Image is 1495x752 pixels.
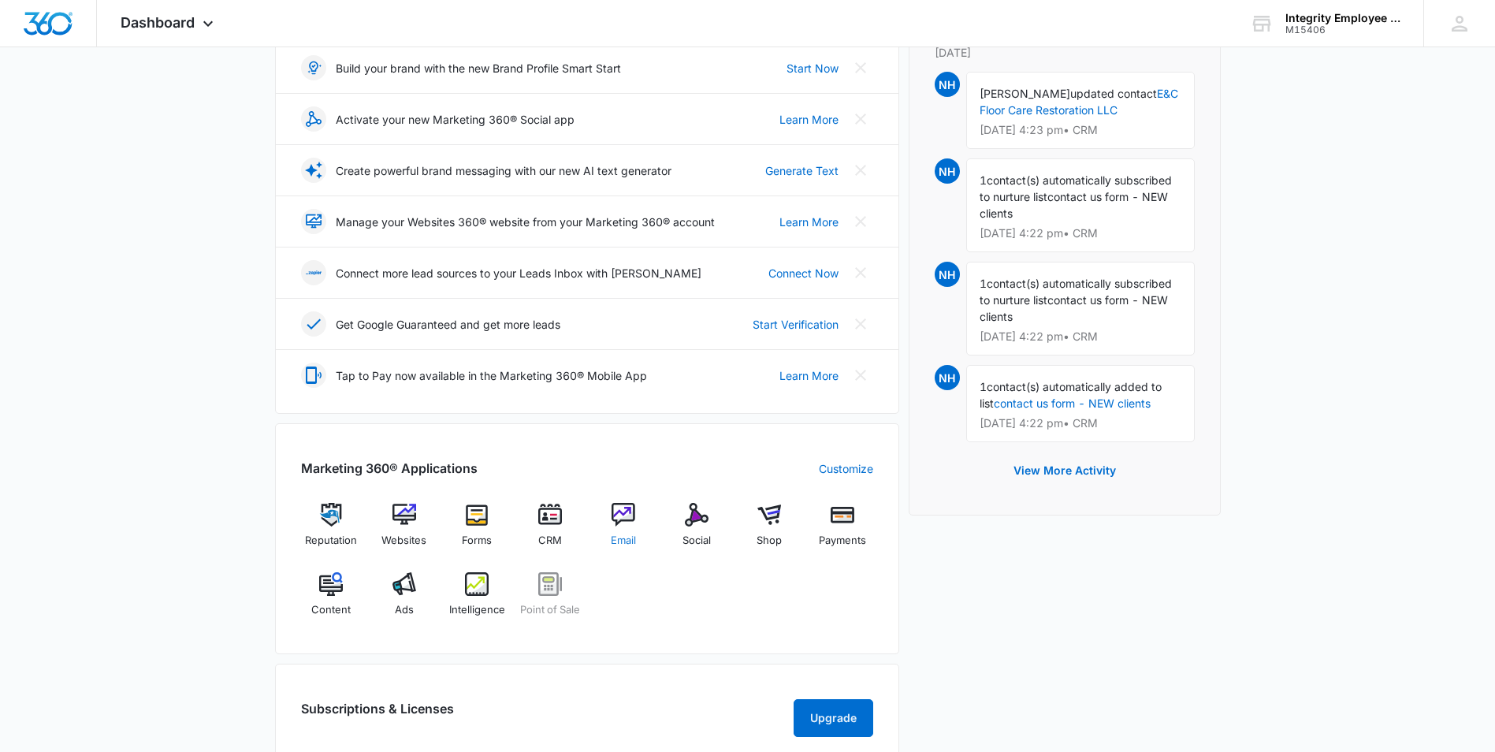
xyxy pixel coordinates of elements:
p: Get Google Guaranteed and get more leads [336,316,560,333]
a: contact us form - NEW clients [994,396,1151,410]
span: Point of Sale [520,602,580,618]
a: Payments [813,503,873,560]
span: Payments [819,533,866,549]
button: Close [848,209,873,234]
p: [DATE] 4:23 pm • CRM [980,125,1181,136]
p: Build your brand with the new Brand Profile Smart Start [336,60,621,76]
button: View More Activity [998,452,1132,490]
p: Tap to Pay now available in the Marketing 360® Mobile App [336,367,647,384]
a: Start Now [787,60,839,76]
a: Reputation [301,503,362,560]
a: Websites [374,503,434,560]
h2: Marketing 360® Applications [301,459,478,478]
span: contact(s) automatically subscribed to nurture list [980,173,1172,203]
p: [DATE] 4:22 pm • CRM [980,228,1181,239]
a: Learn More [779,214,839,230]
span: Forms [462,533,492,549]
a: Learn More [779,111,839,128]
span: CRM [538,533,562,549]
a: Intelligence [447,572,508,629]
span: Websites [381,533,426,549]
button: Close [848,158,873,183]
a: Connect Now [768,265,839,281]
a: Forms [447,503,508,560]
a: CRM [520,503,581,560]
p: [DATE] 4:22 pm • CRM [980,418,1181,429]
span: NH [935,72,960,97]
button: Upgrade [794,699,873,737]
span: NH [935,158,960,184]
p: Manage your Websites 360® website from your Marketing 360® account [336,214,715,230]
div: account name [1285,12,1400,24]
span: Reputation [305,533,357,549]
p: [DATE] [935,44,1195,61]
span: Intelligence [449,602,505,618]
span: contact(s) automatically subscribed to nurture list [980,277,1172,307]
p: [DATE] 4:22 pm • CRM [980,331,1181,342]
button: Close [848,363,873,388]
span: 1 [980,380,987,393]
span: Content [311,602,351,618]
a: Start Verification [753,316,839,333]
div: account id [1285,24,1400,35]
span: 1 [980,277,987,290]
a: Generate Text [765,162,839,179]
span: 1 [980,173,987,187]
button: Close [848,311,873,337]
a: Content [301,572,362,629]
span: Social [682,533,711,549]
a: Ads [374,572,434,629]
a: Email [593,503,654,560]
button: Close [848,260,873,285]
button: Close [848,106,873,132]
button: Close [848,55,873,80]
span: updated contact [1070,87,1157,100]
span: contact(s) automatically added to list [980,380,1162,410]
p: Connect more lead sources to your Leads Inbox with [PERSON_NAME] [336,265,701,281]
a: Shop [739,503,800,560]
p: Create powerful brand messaging with our new AI text generator [336,162,671,179]
span: Ads [395,602,414,618]
span: NH [935,365,960,390]
a: Social [666,503,727,560]
a: Learn More [779,367,839,384]
span: Shop [757,533,782,549]
span: [PERSON_NAME] [980,87,1070,100]
span: contact us form - NEW clients [980,293,1168,323]
span: Email [611,533,636,549]
span: contact us form - NEW clients [980,190,1168,220]
h2: Subscriptions & Licenses [301,699,454,731]
span: Dashboard [121,14,195,31]
p: Activate your new Marketing 360® Social app [336,111,575,128]
span: NH [935,262,960,287]
a: Customize [819,460,873,477]
a: Point of Sale [520,572,581,629]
